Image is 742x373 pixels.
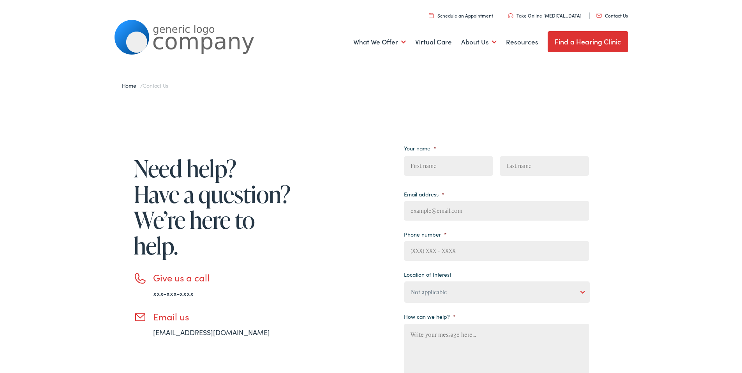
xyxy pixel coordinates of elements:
label: Email address [404,191,444,198]
a: Virtual Care [415,28,452,57]
a: Find a Hearing Clinic [548,31,628,52]
span: Contact Us [143,81,168,89]
a: Take Online [MEDICAL_DATA] [508,12,582,19]
a: What We Offer [353,28,406,57]
label: Your name [404,145,436,152]
input: example@email.com [404,201,589,221]
h3: Give us a call [153,272,293,283]
img: utility icon [596,14,602,18]
h3: Email us [153,311,293,322]
span: / [122,81,169,89]
a: Home [122,81,140,89]
input: First name [404,156,493,176]
a: [EMAIL_ADDRESS][DOMAIN_NAME] [153,327,270,337]
a: About Us [461,28,497,57]
a: Contact Us [596,12,628,19]
img: utility icon [429,13,434,18]
input: (XXX) XXX - XXXX [404,241,589,261]
label: Phone number [404,231,447,238]
a: Resources [506,28,538,57]
a: xxx-xxx-xxxx [153,288,194,298]
h1: Need help? Have a question? We’re here to help. [134,156,293,258]
label: Location of Interest [404,271,451,278]
a: Schedule an Appointment [429,12,493,19]
label: How can we help? [404,313,456,320]
input: Last name [500,156,589,176]
img: utility icon [508,13,513,18]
